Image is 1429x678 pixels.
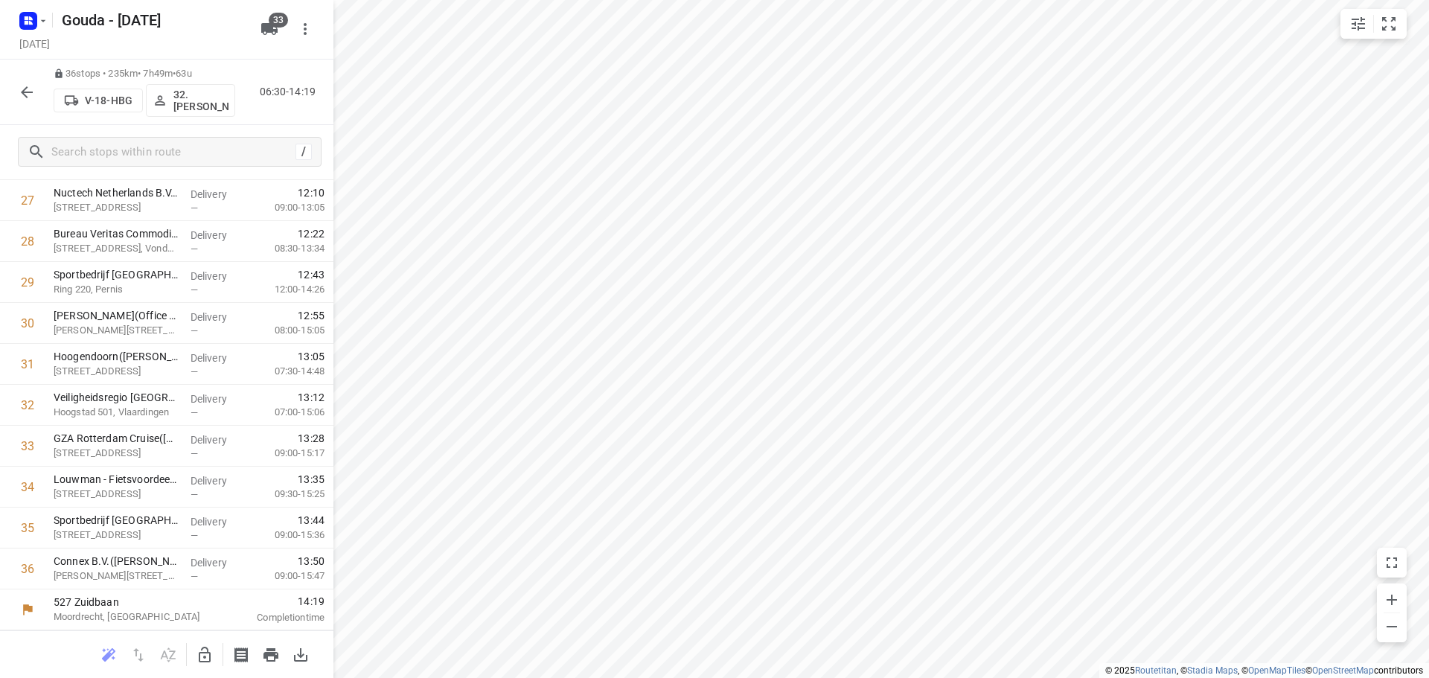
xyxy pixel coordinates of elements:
a: OpenStreetMap [1312,665,1374,676]
a: Routetitan [1135,665,1177,676]
button: Map settings [1343,9,1373,39]
a: Stadia Maps [1187,665,1238,676]
li: © 2025 , © , © © contributors [1105,665,1423,676]
a: OpenMapTiles [1248,665,1305,676]
div: small contained button group [1340,9,1407,39]
button: Fit zoom [1374,9,1404,39]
